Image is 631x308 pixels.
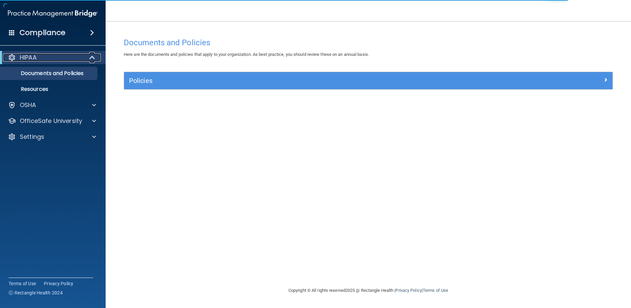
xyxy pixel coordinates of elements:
[4,70,94,77] p: Documents and Policies
[129,75,608,86] a: Policies
[44,280,74,287] a: Privacy Policy
[124,38,613,47] h4: Documents and Policies
[8,54,96,61] a: HIPAA
[248,280,489,301] div: Copyright © All rights reserved 2025 @ Rectangle Health | |
[4,86,94,93] p: Resources
[8,133,96,141] a: Settings
[8,101,96,109] a: OSHA
[20,117,82,125] p: OfficeSafe University
[19,28,65,37] h4: Compliance
[129,77,485,84] h5: Policies
[8,117,96,125] a: OfficeSafe University
[395,288,421,293] a: Privacy Policy
[9,289,63,296] span: Ⓒ Rectangle Health 2024
[20,54,37,61] p: HIPAA
[423,288,448,293] a: Terms of Use
[124,52,369,57] span: Here are the documents and policies that apply to your organization. As best practice, you should...
[8,7,98,20] img: PMB logo
[20,133,44,141] p: Settings
[20,101,36,109] p: OSHA
[9,280,36,287] a: Terms of Use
